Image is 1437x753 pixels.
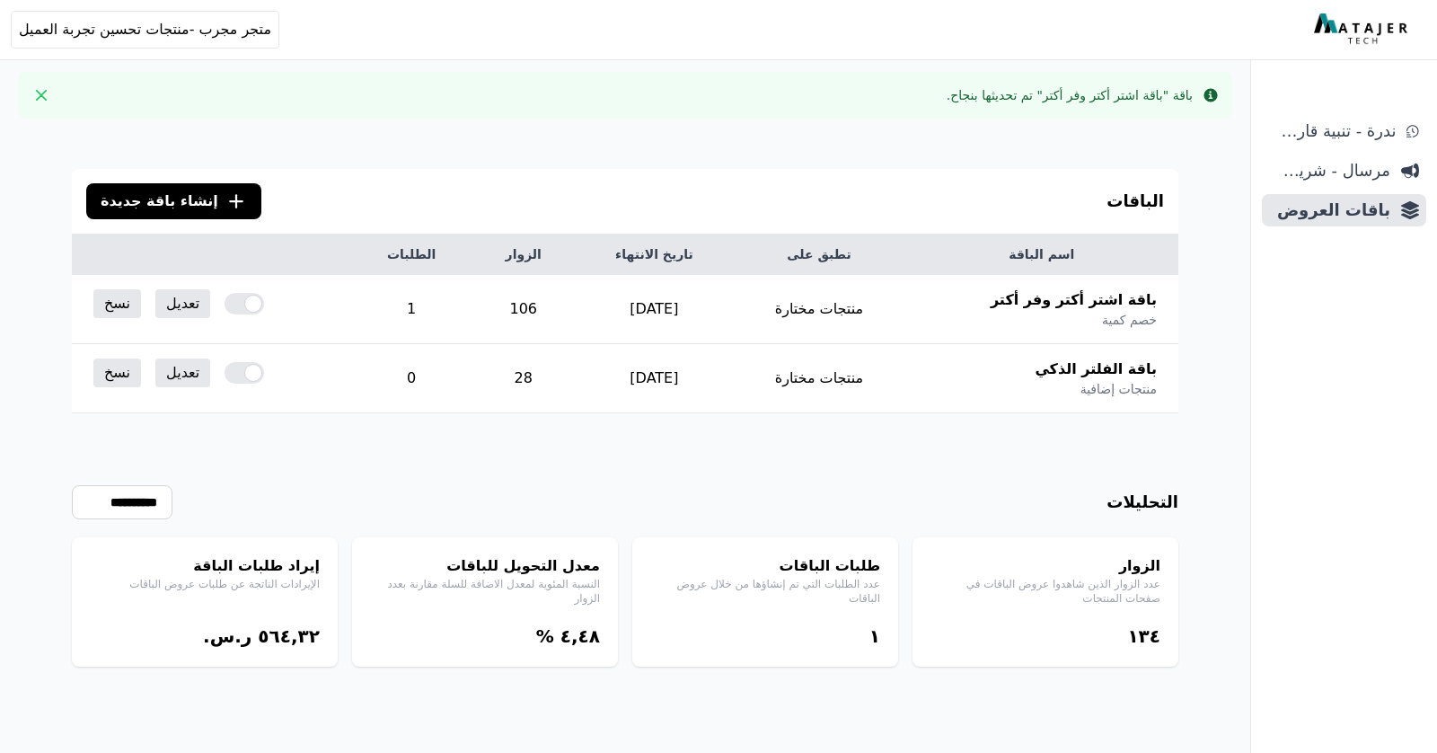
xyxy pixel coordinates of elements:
[575,344,733,413] td: [DATE]
[991,289,1157,311] span: باقة اشتر أكتر وفر أكتر
[351,275,472,344] td: 1
[370,577,600,606] p: النسبة المئوية لمعدل الاضافة للسلة مقارنة بعدد الزوار
[258,625,320,647] bdi: ٥٦٤,۳٢
[733,235,904,275] th: تطبق على
[27,81,56,110] button: Close
[472,344,575,413] td: 28
[575,275,733,344] td: [DATE]
[650,555,880,577] h4: طلبات الباقات
[155,359,210,387] a: تعديل
[101,190,218,212] span: إنشاء باقة جديدة
[930,555,1160,577] h4: الزوار
[472,235,575,275] th: الزوار
[1269,198,1390,223] span: باقات العروض
[1035,359,1157,380] span: باقة الفلتر الذكي
[11,11,279,49] button: متجر مجرب -منتجات تحسين تجربة العميل
[1269,119,1396,144] span: ندرة - تنبية قارب علي النفاذ
[575,235,733,275] th: تاريخ الانتهاء
[86,183,261,219] button: إنشاء باقة جديدة
[1269,158,1390,183] span: مرسال - شريط دعاية
[536,625,554,647] span: %
[155,289,210,318] a: تعديل
[560,625,600,647] bdi: ٤,٤٨
[930,624,1160,649] div: ١۳٤
[733,344,904,413] td: منتجات مختارة
[472,275,575,344] td: 106
[1080,380,1157,398] span: منتجات إضافية
[1102,311,1157,329] span: خصم كمية
[351,344,472,413] td: 0
[930,577,1160,606] p: عدد الزوار الذين شاهدوا عروض الباقات في صفحات المنتجات
[904,235,1178,275] th: اسم الباقة
[1314,13,1412,46] img: MatajerTech Logo
[19,19,271,40] span: متجر مجرب -منتجات تحسين تجربة العميل
[90,555,320,577] h4: إيراد طلبات الباقة
[1106,189,1164,214] h3: الباقات
[650,624,880,649] div: ١
[1106,490,1178,515] h3: التحليلات
[90,577,320,591] p: الإيرادات الناتجة عن طلبات عروض الباقات
[650,577,880,606] p: عدد الطلبات التي تم إنشاؤها من خلال عروض الباقات
[733,275,904,344] td: منتجات مختارة
[370,555,600,577] h4: معدل التحويل للباقات
[203,625,251,647] span: ر.س.
[93,359,141,387] a: نسخ
[947,86,1193,104] div: باقة "باقة اشتر أكتر وفر أكتر" تم تحديثها بنجاح.
[351,235,472,275] th: الطلبات
[93,289,141,318] a: نسخ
